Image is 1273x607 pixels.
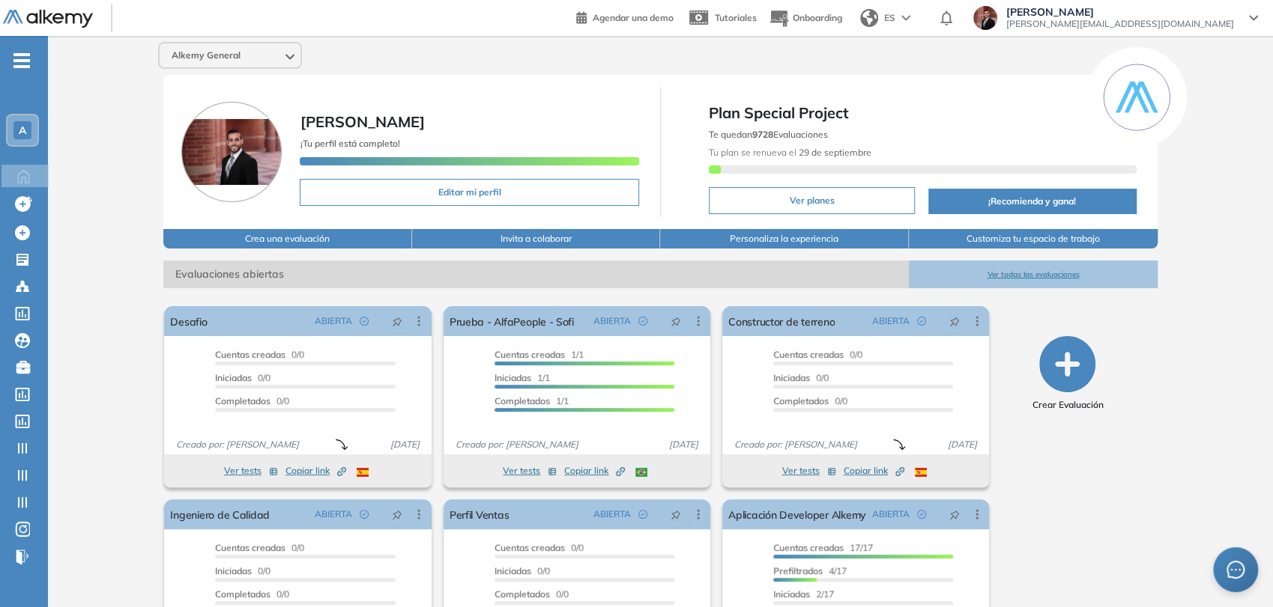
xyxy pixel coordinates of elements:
span: Creado por: [PERSON_NAME] [170,438,305,451]
a: Prueba - AlfaPeople - Sofi [450,306,574,336]
img: Foto de perfil [181,102,282,202]
span: Completados [215,395,270,406]
button: pushpin [381,309,414,333]
span: 0/0 [773,372,829,383]
span: 0/0 [215,395,289,406]
span: Cuentas creadas [495,349,565,360]
span: Tutoriales [715,12,757,23]
span: Crear Evaluación [1032,398,1103,412]
button: Copiar link [844,462,904,480]
span: ABIERTA [593,507,631,521]
span: Creado por: [PERSON_NAME] [450,438,584,451]
button: Ver planes [709,187,915,214]
span: Cuentas creadas [773,542,844,553]
span: Alkemy General [172,49,241,61]
span: ABIERTA [872,314,910,328]
span: A [19,124,26,136]
button: Copiar link [564,462,625,480]
img: world [860,9,878,27]
span: Completados [495,588,550,600]
span: Completados [773,395,829,406]
img: BRA [635,468,647,477]
a: Desafio [170,306,207,336]
span: 0/0 [215,349,304,360]
span: Copiar link [564,464,625,478]
span: Tu plan se renueva el [709,147,871,158]
span: [PERSON_NAME] [300,112,424,131]
a: Ingeniero de Calidad [170,499,270,529]
span: Cuentas creadas [215,542,285,553]
span: check-circle [638,510,647,519]
span: check-circle [638,317,647,326]
span: check-circle [917,317,926,326]
span: ABIERTA [315,507,352,521]
span: Iniciadas [495,565,531,576]
span: check-circle [360,510,369,519]
button: Invita a colaborar [412,229,661,248]
a: Aplicación Developer Alkemy [728,499,866,529]
b: 9728 [752,129,773,140]
button: Copiar link [285,462,346,480]
span: 0/0 [773,395,847,406]
a: Agendar una demo [576,7,674,25]
button: Ver tests [782,462,836,480]
span: ABIERTA [593,314,631,328]
span: pushpin [949,315,960,327]
button: Crear Evaluación [1032,336,1103,412]
b: 29 de septiembre [796,147,871,158]
span: 1/1 [495,349,584,360]
span: Agendar una demo [593,12,674,23]
span: [DATE] [942,438,983,451]
button: Onboarding [769,2,842,34]
span: Cuentas creadas [215,349,285,360]
span: Copiar link [285,464,346,478]
span: pushpin [949,508,960,520]
span: Prefiltrados [773,565,823,576]
img: Logo [3,10,93,28]
span: Cuentas creadas [495,542,565,553]
span: 17/17 [773,542,873,553]
span: [DATE] [663,438,704,451]
img: arrow [901,15,910,21]
span: Cuentas creadas [773,349,844,360]
button: Ver tests [224,462,278,480]
span: Iniciadas [215,372,252,383]
button: pushpin [938,502,971,526]
span: Evaluaciones abiertas [163,260,909,288]
span: ABIERTA [872,507,910,521]
span: Iniciadas [215,565,252,576]
span: 4/17 [773,565,847,576]
span: check-circle [917,510,926,519]
a: Perfil Ventas [450,499,509,529]
span: 0/0 [495,588,569,600]
span: message [1227,561,1245,579]
button: pushpin [938,309,971,333]
span: Iniciadas [773,588,810,600]
span: Completados [495,395,550,406]
span: ES [884,11,895,25]
span: 0/0 [215,372,270,383]
i: - [13,59,30,62]
span: Copiar link [844,464,904,478]
button: ¡Recomienda y gana! [928,189,1137,214]
span: ABIERTA [315,314,352,328]
button: Crea una evaluación [163,229,412,248]
span: [PERSON_NAME][EMAIL_ADDRESS][DOMAIN_NAME] [1006,18,1234,30]
span: Iniciadas [495,372,531,383]
span: Creado por: [PERSON_NAME] [728,438,863,451]
span: 0/0 [215,588,289,600]
span: Te quedan Evaluaciones [709,129,828,140]
img: ESP [915,468,927,477]
span: pushpin [392,508,402,520]
span: pushpin [671,508,681,520]
span: pushpin [392,315,402,327]
span: 1/1 [495,395,569,406]
a: Constructor de terreno [728,306,835,336]
span: [DATE] [384,438,426,451]
span: 0/0 [773,349,862,360]
button: pushpin [659,502,692,526]
button: Ver todas las evaluaciones [909,260,1158,288]
button: pushpin [659,309,692,333]
span: 1/1 [495,372,550,383]
button: Customiza tu espacio de trabajo [909,229,1158,248]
